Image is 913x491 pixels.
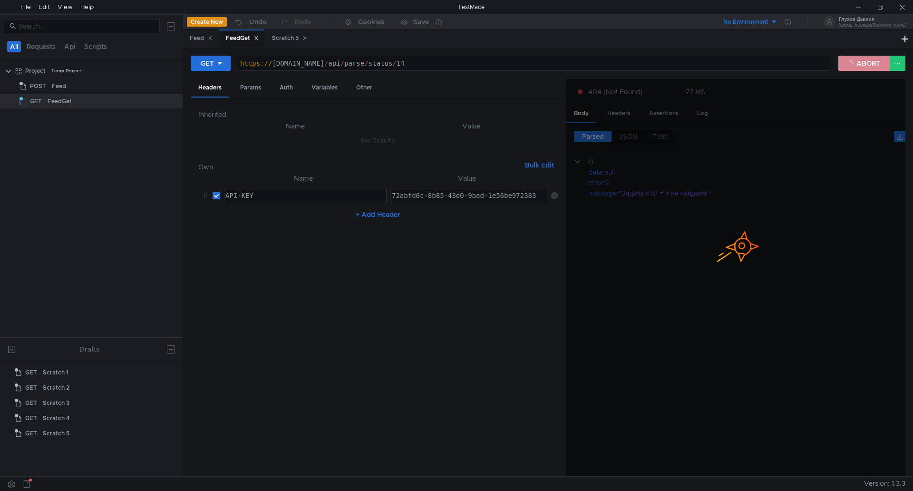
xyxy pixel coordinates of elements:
[198,109,558,120] h6: Inherited
[864,477,905,491] span: Version: 1.3.3
[51,64,81,78] div: Temp Project
[272,79,301,97] div: Auth
[712,14,778,29] button: No Environment
[272,33,307,43] div: Scratch 5
[43,426,69,441] div: Scratch 5
[273,15,318,29] button: Redo
[191,56,231,71] button: GET
[43,365,68,380] div: Scratch 1
[61,41,78,52] button: Api
[43,396,69,410] div: Scratch 3
[839,17,906,22] div: Глухов Даниил
[413,19,429,25] div: Save
[52,79,66,93] div: Feed
[233,79,269,97] div: Params
[191,79,229,98] div: Headers
[521,159,558,171] button: Bulk Edit
[723,18,768,27] div: No Environment
[187,17,227,27] button: Create New
[25,396,37,410] span: GET
[25,426,37,441] span: GET
[304,79,345,97] div: Variables
[295,16,311,28] div: Redo
[349,79,380,97] div: Other
[201,58,214,69] div: GET
[358,16,384,28] div: Cookies
[838,56,890,71] button: ABORT
[198,161,521,173] h6: Own
[7,41,21,52] button: All
[249,16,267,28] div: Undo
[43,381,69,395] div: Scratch 2
[18,21,154,31] input: Search...
[43,411,70,425] div: Scratch 4
[24,41,58,52] button: Requests
[79,344,99,355] div: Drafts
[227,15,273,29] button: Undo
[81,41,110,52] button: Scripts
[385,120,557,132] th: Value
[25,365,37,380] span: GET
[18,96,29,107] span: Loading...
[226,33,259,43] div: FeedGet
[48,94,72,108] div: FeedGet
[25,381,37,395] span: GET
[25,411,37,425] span: GET
[361,137,395,145] nz-embed-empty: No Results
[387,173,547,184] th: Value
[190,33,213,43] div: Feed
[30,94,42,108] span: GET
[30,79,46,93] span: POST
[352,209,404,220] button: + Add Header
[220,173,387,184] th: Name
[839,24,906,27] div: [EMAIL_ADDRESS][DOMAIN_NAME]
[25,64,46,78] div: Project
[206,120,385,132] th: Name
